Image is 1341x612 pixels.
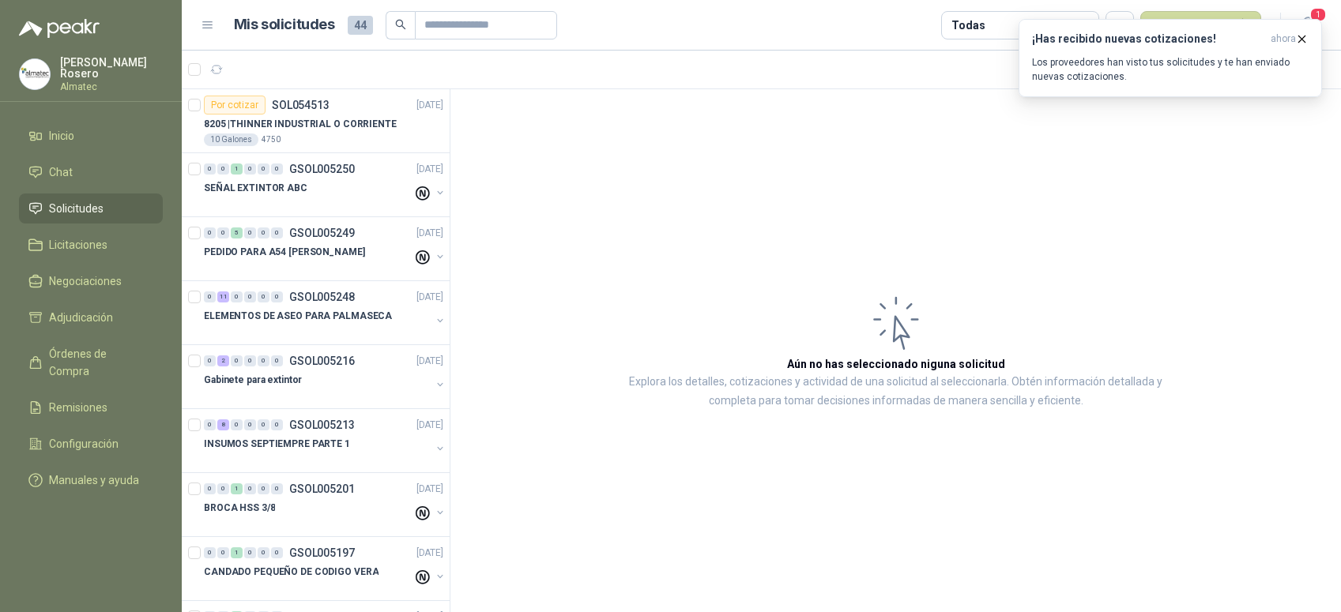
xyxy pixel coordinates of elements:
span: Adjudicación [49,309,113,326]
a: Licitaciones [19,230,163,260]
p: Explora los detalles, cotizaciones y actividad de una solicitud al seleccionarla. Obtén informaci... [608,373,1183,411]
h1: Mis solicitudes [234,13,335,36]
div: 0 [217,483,229,494]
p: PEDIDO PARA A54 [PERSON_NAME] [204,245,365,260]
div: 0 [204,227,216,238]
div: 0 [258,291,269,302]
p: CANDADO PEQUEÑO DE CODIGO VERA [204,565,379,580]
button: ¡Has recibido nuevas cotizaciones!ahora Los proveedores han visto tus solicitudes y te han enviad... [1019,19,1322,97]
p: Almatec [60,82,163,92]
div: 0 [204,355,216,366]
div: 0 [231,355,243,366]
span: 1 [1309,7,1327,22]
div: 0 [231,291,243,302]
div: 0 [271,419,283,430]
p: [DATE] [416,354,443,369]
span: ahora [1271,32,1296,46]
div: 2 [217,355,229,366]
a: 0 0 1 0 0 0 GSOL005197[DATE] CANDADO PEQUEÑO DE CODIGO VERA [204,543,446,594]
div: 0 [271,483,283,494]
div: 5 [231,227,243,238]
div: 0 [217,163,229,175]
div: 0 [258,547,269,558]
a: Remisiones [19,392,163,422]
div: 0 [217,547,229,558]
div: 0 [244,483,256,494]
h3: ¡Has recibido nuevas cotizaciones! [1032,32,1264,46]
p: GSOL005201 [289,483,355,494]
div: 0 [244,163,256,175]
div: 0 [258,163,269,175]
div: 0 [244,355,256,366]
a: Órdenes de Compra [19,339,163,386]
span: Configuración [49,435,119,452]
a: Adjudicación [19,302,163,332]
div: 0 [204,163,216,175]
div: 0 [271,227,283,238]
div: 0 [258,355,269,366]
p: [DATE] [416,418,443,433]
div: 11 [217,291,229,302]
p: GSOL005216 [289,355,355,366]
p: GSOL005213 [289,419,355,430]
div: 0 [271,291,283,302]
div: 0 [231,419,243,430]
div: 0 [204,547,216,558]
div: 0 [204,419,216,430]
a: 0 11 0 0 0 0 GSOL005248[DATE] ELEMENTOS DE ASEO PARA PALMASECA [204,287,446,338]
div: 10 Galones [204,133,258,146]
p: [DATE] [416,546,443,561]
p: 8205 | THINNER INDUSTRIAL O CORRIENTE [204,117,397,132]
p: GSOL005197 [289,547,355,558]
div: 0 [217,227,229,238]
button: Nueva solicitud [1140,11,1261,39]
div: 0 [244,419,256,430]
p: SOL054513 [272,99,330,111]
p: SEÑAL EXTINTOR ABC [204,181,307,196]
p: [PERSON_NAME] Rosero [60,57,163,79]
div: 0 [244,227,256,238]
span: Órdenes de Compra [49,345,148,380]
a: Inicio [19,121,163,151]
div: 0 [258,419,269,430]
p: Gabinete para extintor [204,373,302,388]
p: [DATE] [416,290,443,305]
a: Solicitudes [19,193,163,223]
img: Logo peakr [19,19,100,38]
p: [DATE] [416,482,443,497]
p: [DATE] [416,98,443,113]
div: Todas [951,17,985,34]
p: Los proveedores han visto tus solicitudes y te han enviado nuevas cotizaciones. [1032,55,1309,84]
span: Negociaciones [49,272,122,290]
div: 0 [271,163,283,175]
h3: Aún no has seleccionado niguna solicitud [787,355,1005,373]
p: GSOL005248 [289,291,355,302]
a: Configuración [19,429,163,459]
span: Solicitudes [49,200,104,217]
span: 44 [348,16,373,35]
a: 0 2 0 0 0 0 GSOL005216[DATE] Gabinete para extintor [204,351,446,402]
img: Company Logo [20,59,50,89]
div: 8 [217,419,229,430]
a: Negociaciones [19,266,163,296]
span: Manuales y ayuda [49,471,139,489]
div: 0 [244,291,256,302]
p: GSOL005249 [289,227,355,238]
a: Manuales y ayuda [19,465,163,495]
p: INSUMOS SEPTIEMPRE PARTE 1 [204,437,350,452]
p: GSOL005250 [289,163,355,175]
div: 1 [231,483,243,494]
div: 0 [204,483,216,494]
p: BROCA HSS 3/8 [204,501,275,516]
button: 1 [1294,11,1322,39]
div: 0 [244,547,256,558]
div: 0 [258,483,269,494]
div: 0 [204,291,216,302]
div: 0 [271,547,283,558]
a: 0 0 5 0 0 0 GSOL005249[DATE] PEDIDO PARA A54 [PERSON_NAME] [204,223,446,274]
div: 0 [258,227,269,238]
a: Por cotizarSOL054513[DATE] 8205 |THINNER INDUSTRIAL O CORRIENTE10 Galones4750 [182,89,450,153]
a: 0 8 0 0 0 0 GSOL005213[DATE] INSUMOS SEPTIEMPRE PARTE 1 [204,415,446,466]
div: 0 [271,355,283,366]
div: Por cotizar [204,96,266,115]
